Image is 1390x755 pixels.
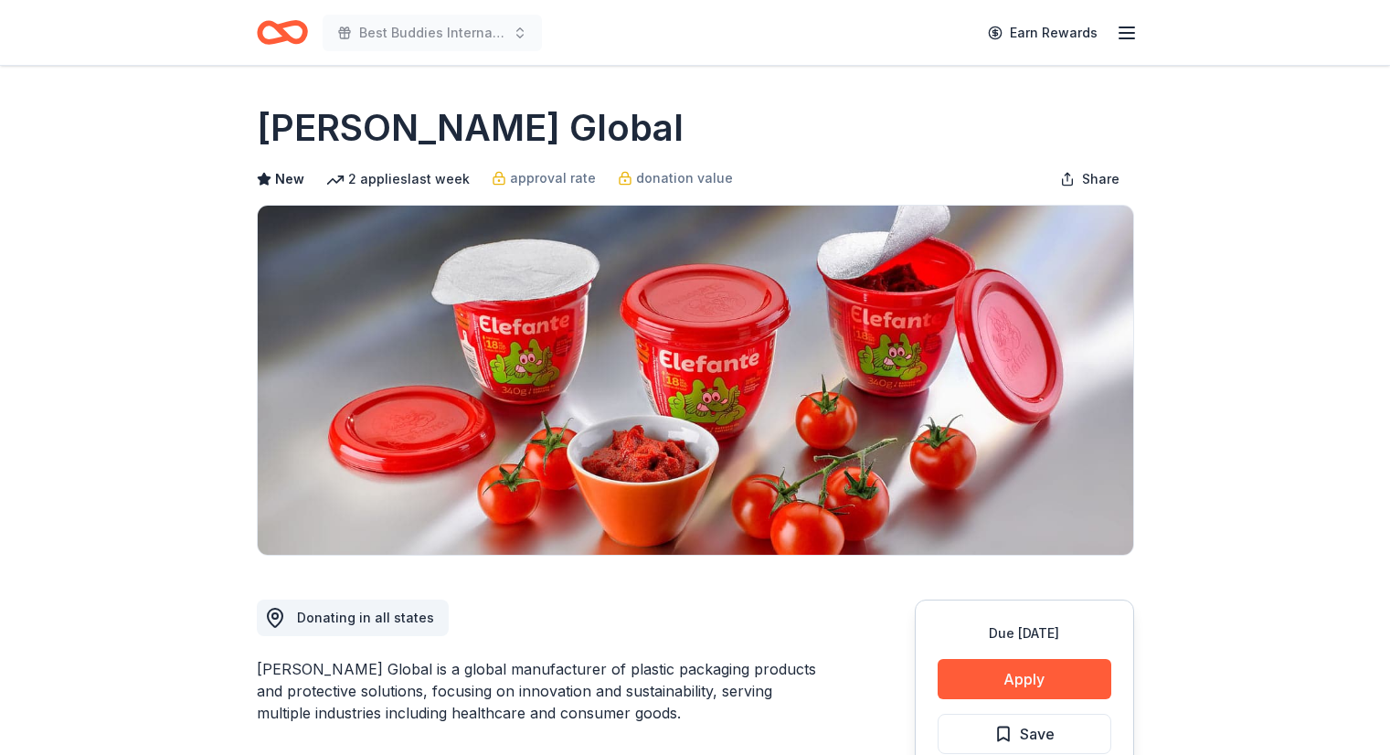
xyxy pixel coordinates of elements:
span: donation value [636,167,733,189]
div: Due [DATE] [938,622,1111,644]
button: Best Buddies International, [GEOGRAPHIC_DATA], Champion of the Year Gala [323,15,542,51]
button: Apply [938,659,1111,699]
span: New [275,168,304,190]
div: 2 applies last week [326,168,470,190]
span: approval rate [510,167,596,189]
a: donation value [618,167,733,189]
h1: [PERSON_NAME] Global [257,102,684,154]
button: Save [938,714,1111,754]
div: [PERSON_NAME] Global is a global manufacturer of plastic packaging products and protective soluti... [257,658,827,724]
a: approval rate [492,167,596,189]
span: Save [1020,722,1055,746]
button: Share [1045,161,1134,197]
span: Share [1082,168,1119,190]
img: Image for Berry Global [258,206,1133,555]
span: Best Buddies International, [GEOGRAPHIC_DATA], Champion of the Year Gala [359,22,505,44]
span: Donating in all states [297,610,434,625]
a: Earn Rewards [977,16,1109,49]
a: Home [257,11,308,54]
